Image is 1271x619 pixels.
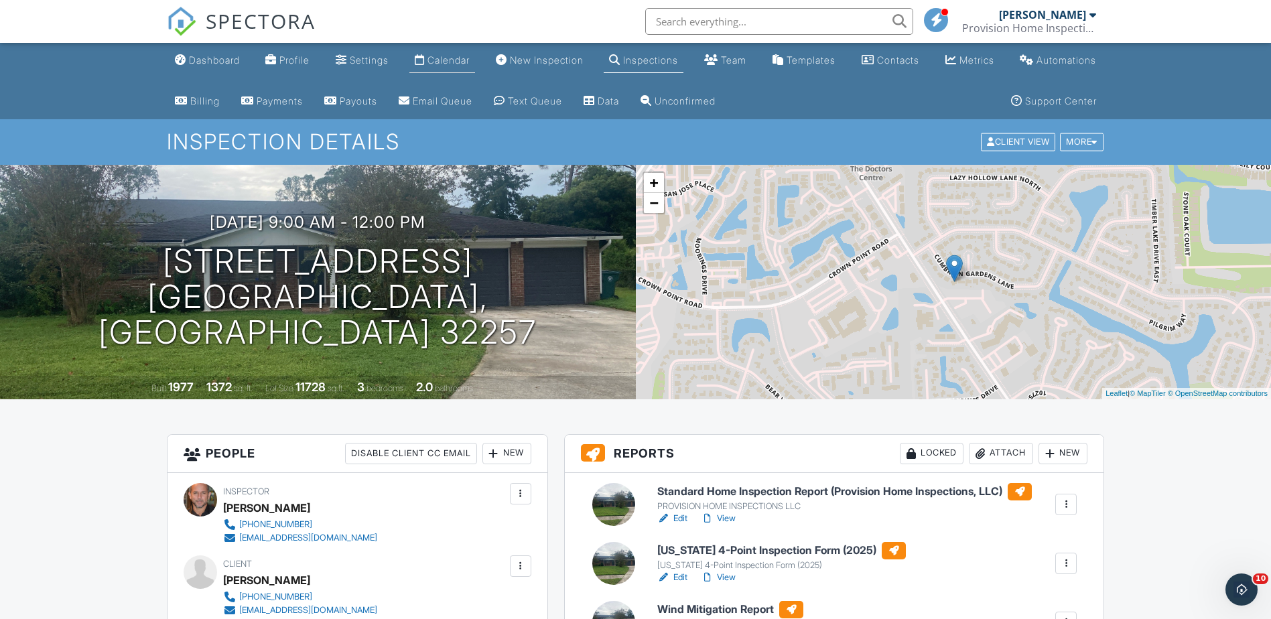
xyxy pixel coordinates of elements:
[239,519,312,530] div: [PHONE_NUMBER]
[856,48,925,73] a: Contacts
[999,8,1086,21] div: [PERSON_NAME]
[699,48,752,73] a: Team
[265,383,293,393] span: Lot Size
[234,383,253,393] span: sq. ft.
[1102,388,1271,399] div: |
[167,7,196,36] img: The Best Home Inspection Software - Spectora
[170,89,225,114] a: Billing
[1168,389,1268,397] a: © OpenStreetMap contributors
[657,512,687,525] a: Edit
[239,533,377,543] div: [EMAIL_ADDRESS][DOMAIN_NAME]
[900,443,963,464] div: Locked
[223,570,310,590] div: [PERSON_NAME]
[962,21,1096,35] div: Provision Home Inspections, LLC.
[644,193,664,213] a: Zoom out
[239,605,377,616] div: [EMAIL_ADDRESS][DOMAIN_NAME]
[340,95,377,107] div: Payouts
[701,571,736,584] a: View
[701,512,736,525] a: View
[490,48,589,73] a: New Inspection
[1006,89,1102,114] a: Support Center
[877,54,919,66] div: Contacts
[21,244,614,350] h1: [STREET_ADDRESS] [GEOGRAPHIC_DATA], [GEOGRAPHIC_DATA] 32257
[657,542,906,571] a: [US_STATE] 4-Point Inspection Form (2025) [US_STATE] 4-Point Inspection Form (2025)
[279,54,310,66] div: Profile
[959,54,994,66] div: Metrics
[508,95,562,107] div: Text Queue
[223,604,377,617] a: [EMAIL_ADDRESS][DOMAIN_NAME]
[223,590,377,604] a: [PHONE_NUMBER]
[223,559,252,569] span: Client
[1039,443,1087,464] div: New
[657,542,906,559] h6: [US_STATE] 4-Point Inspection Form (2025)
[488,89,567,114] a: Text Queue
[657,571,687,584] a: Edit
[578,89,624,114] a: Data
[151,383,166,393] span: Built
[1106,389,1128,397] a: Leaflet
[510,54,584,66] div: New Inspection
[239,592,312,602] div: [PHONE_NUMBER]
[319,89,383,114] a: Payouts
[393,89,478,114] a: Email Queue
[170,48,245,73] a: Dashboard
[257,95,303,107] div: Payments
[657,501,1032,512] div: PROVISION HOME INSPECTIONS LLC
[357,380,364,394] div: 3
[787,54,835,66] div: Templates
[413,95,472,107] div: Email Queue
[189,54,240,66] div: Dashboard
[210,213,425,231] h3: [DATE] 9:00 am - 12:00 pm
[168,435,547,473] h3: People
[330,48,394,73] a: Settings
[366,383,403,393] span: bedrooms
[1025,95,1097,107] div: Support Center
[1130,389,1166,397] a: © MapTiler
[598,95,619,107] div: Data
[969,443,1033,464] div: Attach
[1225,573,1258,606] iframe: Intercom live chat
[206,380,232,394] div: 1372
[435,383,473,393] span: bathrooms
[236,89,308,114] a: Payments
[295,380,326,394] div: 11728
[223,518,377,531] a: [PHONE_NUMBER]
[1253,573,1268,584] span: 10
[416,380,433,394] div: 2.0
[767,48,841,73] a: Templates
[167,18,316,46] a: SPECTORA
[645,8,913,35] input: Search everything...
[260,48,315,73] a: Company Profile
[644,173,664,193] a: Zoom in
[657,483,1032,500] h6: Standard Home Inspection Report (Provision Home Inspections, LLC)
[427,54,470,66] div: Calendar
[1060,133,1103,151] div: More
[167,130,1105,153] h1: Inspection Details
[223,498,310,518] div: [PERSON_NAME]
[1036,54,1096,66] div: Automations
[206,7,316,35] span: SPECTORA
[655,95,716,107] div: Unconfirmed
[980,136,1059,146] a: Client View
[345,443,477,464] div: Disable Client CC Email
[223,531,377,545] a: [EMAIL_ADDRESS][DOMAIN_NAME]
[657,483,1032,512] a: Standard Home Inspection Report (Provision Home Inspections, LLC) PROVISION HOME INSPECTIONS LLC
[565,435,1104,473] h3: Reports
[1014,48,1101,73] a: Automations (Basic)
[981,133,1055,151] div: Client View
[657,560,906,571] div: [US_STATE] 4-Point Inspection Form (2025)
[940,48,1000,73] a: Metrics
[604,48,683,73] a: Inspections
[223,486,269,496] span: Inspector
[657,601,881,618] h6: Wind Mitigation Report
[623,54,678,66] div: Inspections
[190,95,220,107] div: Billing
[328,383,344,393] span: sq.ft.
[482,443,531,464] div: New
[721,54,746,66] div: Team
[635,89,721,114] a: Unconfirmed
[409,48,475,73] a: Calendar
[168,380,194,394] div: 1977
[350,54,389,66] div: Settings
